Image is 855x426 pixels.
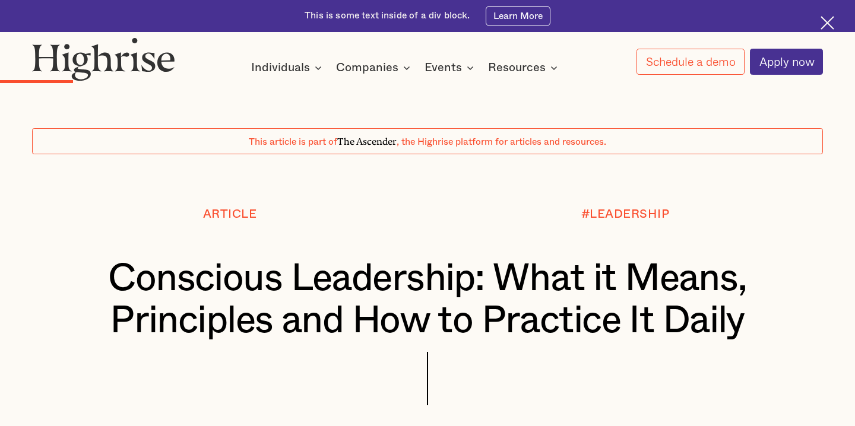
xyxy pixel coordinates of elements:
div: Individuals [251,61,325,75]
img: Cross icon [821,16,834,30]
a: Apply now [750,49,823,75]
h1: Conscious Leadership: What it Means, Principles and How to Practice It Daily [65,258,790,342]
div: #LEADERSHIP [581,208,670,221]
span: , the Highrise platform for articles and resources. [397,137,606,147]
span: This article is part of [249,137,337,147]
span: The Ascender [337,134,397,145]
div: Individuals [251,61,310,75]
a: Learn More [486,6,550,27]
a: Schedule a demo [636,49,744,75]
div: Events [425,61,477,75]
div: Companies [336,61,398,75]
div: This is some text inside of a div block. [305,9,470,22]
div: Events [425,61,462,75]
div: Resources [488,61,561,75]
img: Highrise logo [32,37,175,81]
div: Article [203,208,257,221]
div: Companies [336,61,414,75]
div: Resources [488,61,546,75]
